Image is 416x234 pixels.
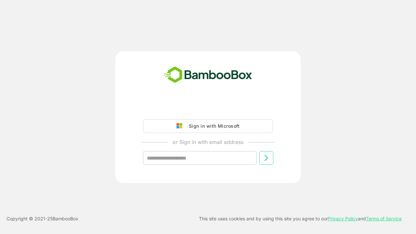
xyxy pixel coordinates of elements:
a: Privacy Policy [328,216,358,221]
img: bamboobox [161,64,256,86]
p: or Sign in with email address [173,138,243,146]
a: Terms of Service [366,216,402,221]
img: google [176,123,186,129]
button: Sign in with Microsoft [143,119,273,133]
div: Sign in with Microsoft [186,122,240,130]
p: This site uses cookies and by using this site you agree to our and [199,215,402,223]
p: Copyright © 2021- 25 BambooBox [6,215,78,223]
